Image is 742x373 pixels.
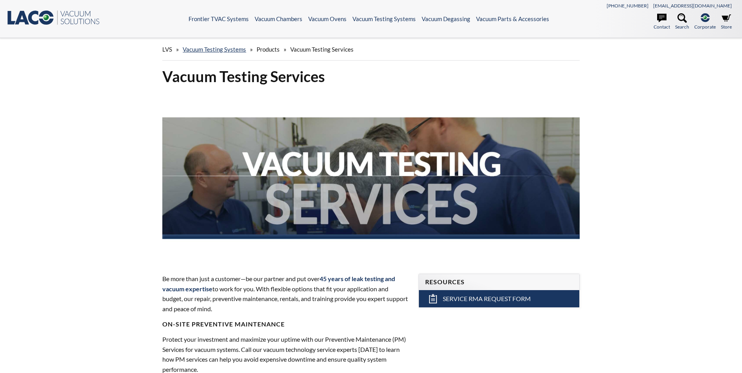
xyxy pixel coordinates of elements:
[162,320,409,328] h4: ON-SITE PREVENTIVE MAINTENANCE
[162,67,579,86] h1: Vacuum Testing Services
[162,275,395,292] strong: 45 years of leak testing and vacuum expertise
[189,15,249,22] a: Frontier TVAC Systems
[162,46,172,53] span: LVS
[721,13,732,30] a: Store
[162,92,579,259] img: Vacuum Testing Services header
[257,46,280,53] span: Products
[352,15,416,22] a: Vacuum Testing Systems
[653,3,732,9] a: [EMAIL_ADDRESS][DOMAIN_NAME]
[255,15,302,22] a: Vacuum Chambers
[290,46,354,53] span: Vacuum Testing Services
[183,46,246,53] a: Vacuum Testing Systems
[425,278,573,286] h4: Resources
[308,15,347,22] a: Vacuum Ovens
[162,38,579,61] div: » » »
[419,290,579,307] a: Service RMA Request Form
[476,15,549,22] a: Vacuum Parts & Accessories
[607,3,649,9] a: [PHONE_NUMBER]
[443,295,531,303] span: Service RMA Request Form
[162,274,409,314] p: Be more than just a customer—be our partner and put over to work for you. With flexible options t...
[675,13,689,30] a: Search
[422,15,470,22] a: Vacuum Degassing
[694,23,716,30] span: Corporate
[654,13,670,30] a: Contact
